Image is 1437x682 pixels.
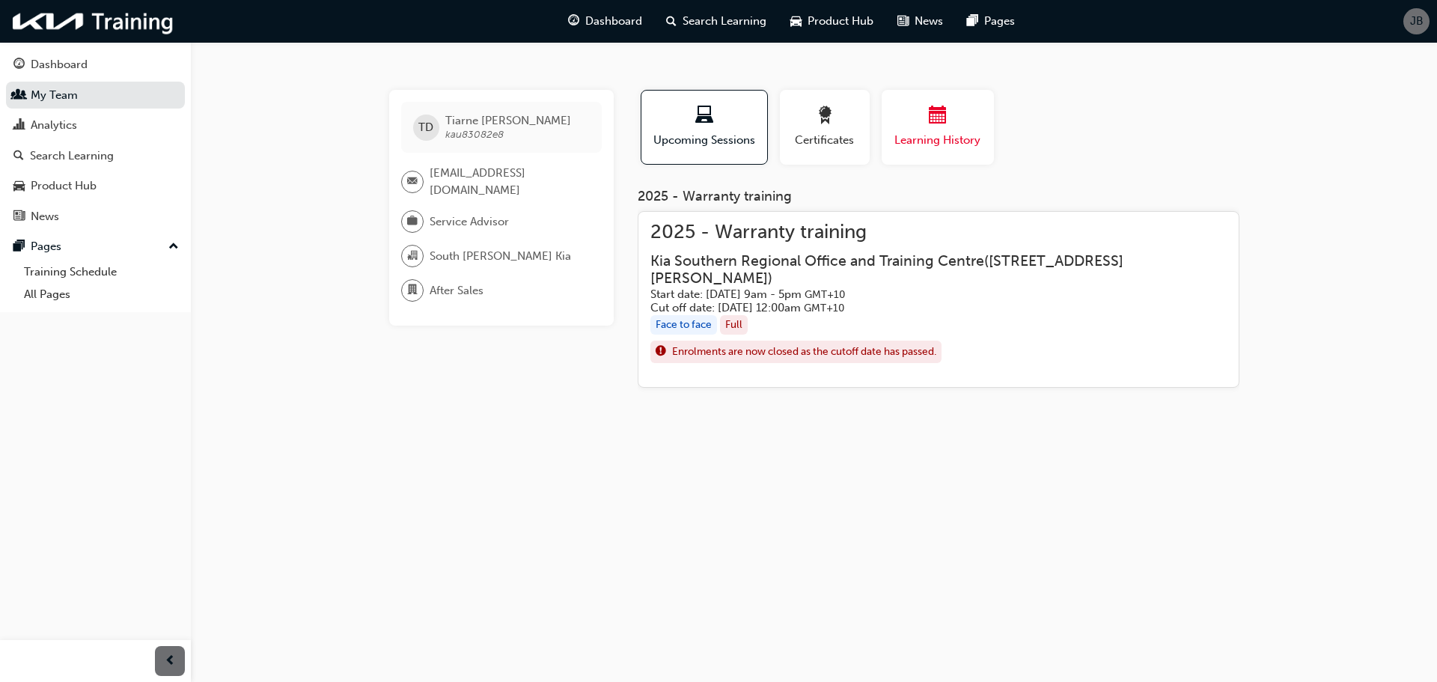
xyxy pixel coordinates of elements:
button: Learning History [882,90,994,165]
span: people-icon [13,89,25,103]
span: Product Hub [808,13,873,30]
span: Dashboard [585,13,642,30]
div: Product Hub [31,177,97,195]
span: After Sales [430,282,483,299]
a: News [6,203,185,231]
a: Training Schedule [18,261,185,284]
span: Learning History [893,132,983,149]
button: DashboardMy TeamAnalyticsSearch LearningProduct HubNews [6,48,185,233]
div: Pages [31,238,61,255]
div: Search Learning [30,147,114,165]
span: guage-icon [568,12,579,31]
span: kau83082e8 [445,128,504,141]
a: Search Learning [6,142,185,170]
span: email-icon [407,172,418,192]
span: car-icon [13,180,25,193]
span: calendar-icon [929,106,947,127]
span: award-icon [816,106,834,127]
span: news-icon [897,12,909,31]
span: Tiarne [PERSON_NAME] [445,114,571,127]
a: guage-iconDashboard [556,6,654,37]
a: car-iconProduct Hub [778,6,885,37]
span: department-icon [407,281,418,300]
div: Analytics [31,117,77,134]
a: Dashboard [6,51,185,79]
span: Australian Eastern Standard Time GMT+10 [804,302,844,314]
button: JB [1403,8,1430,34]
span: Pages [984,13,1015,30]
span: laptop-icon [695,106,713,127]
span: Service Advisor [430,213,509,231]
span: South [PERSON_NAME] Kia [430,248,571,265]
a: search-iconSearch Learning [654,6,778,37]
span: 2025 - Warranty training [650,224,1227,241]
a: Product Hub [6,172,185,200]
span: news-icon [13,210,25,224]
span: Enrolments are now closed as the cutoff date has passed. [672,344,936,361]
span: search-icon [13,150,24,163]
span: JB [1410,13,1424,30]
span: TD [418,119,433,136]
h3: Kia Southern Regional Office and Training Centre ( [STREET_ADDRESS][PERSON_NAME] ) [650,252,1203,287]
span: car-icon [790,12,802,31]
span: Australian Eastern Standard Time GMT+10 [805,288,845,301]
span: guage-icon [13,58,25,72]
a: news-iconNews [885,6,955,37]
span: briefcase-icon [407,212,418,231]
img: kia-training [7,6,180,37]
button: Certificates [780,90,870,165]
span: up-icon [168,237,179,257]
span: chart-icon [13,119,25,133]
div: 2025 - Warranty training [638,189,1239,205]
span: News [915,13,943,30]
a: All Pages [18,283,185,306]
span: Upcoming Sessions [653,132,756,149]
span: prev-icon [165,652,176,671]
span: pages-icon [967,12,978,31]
span: Certificates [791,132,858,149]
div: News [31,208,59,225]
div: Face to face [650,315,717,335]
button: Pages [6,233,185,261]
button: Upcoming Sessions [641,90,768,165]
div: Dashboard [31,56,88,73]
span: search-icon [666,12,677,31]
a: 2025 - Warranty trainingKia Southern Regional Office and Training Centre([STREET_ADDRESS][PERSON_... [650,224,1227,375]
span: exclaim-icon [656,342,666,362]
a: pages-iconPages [955,6,1027,37]
div: Full [720,315,748,335]
h5: Cut off date: [DATE] 12:00am [650,301,1203,315]
span: Search Learning [683,13,766,30]
a: My Team [6,82,185,109]
span: pages-icon [13,240,25,254]
span: [EMAIL_ADDRESS][DOMAIN_NAME] [430,165,590,198]
span: organisation-icon [407,246,418,266]
a: Analytics [6,112,185,139]
h5: Start date: [DATE] 9am - 5pm [650,287,1203,302]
